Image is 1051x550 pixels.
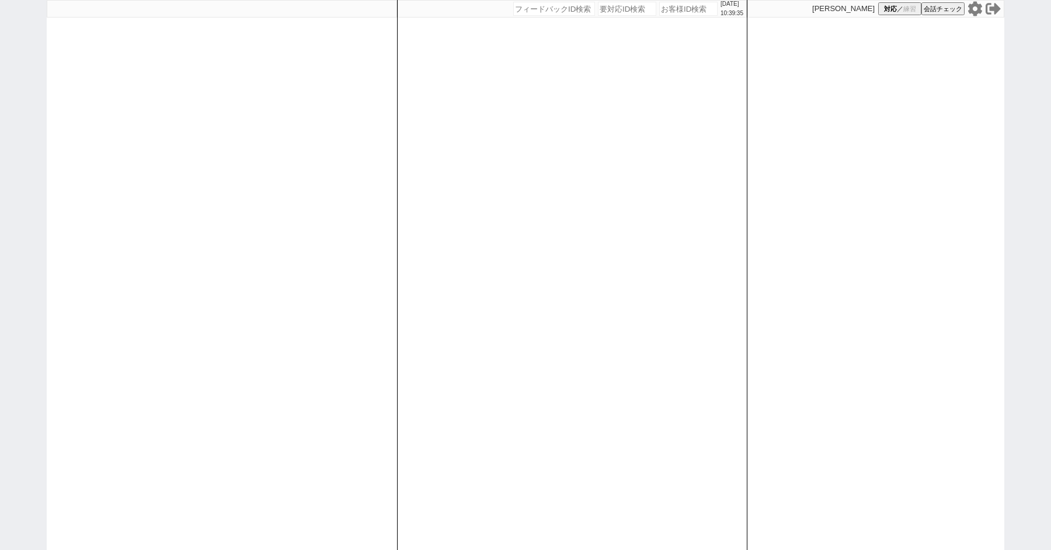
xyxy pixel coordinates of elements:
p: [PERSON_NAME] [812,4,875,13]
span: 対応 [884,5,897,13]
p: 10:39:35 [721,9,743,18]
button: 会話チェック [921,2,965,15]
input: お客様ID検索 [659,2,718,16]
span: 会話チェック [924,5,962,13]
input: フィードバックID検索 [513,2,595,16]
input: 要対応ID検索 [598,2,656,16]
button: 対応／練習 [878,2,921,15]
span: 練習 [903,5,916,13]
